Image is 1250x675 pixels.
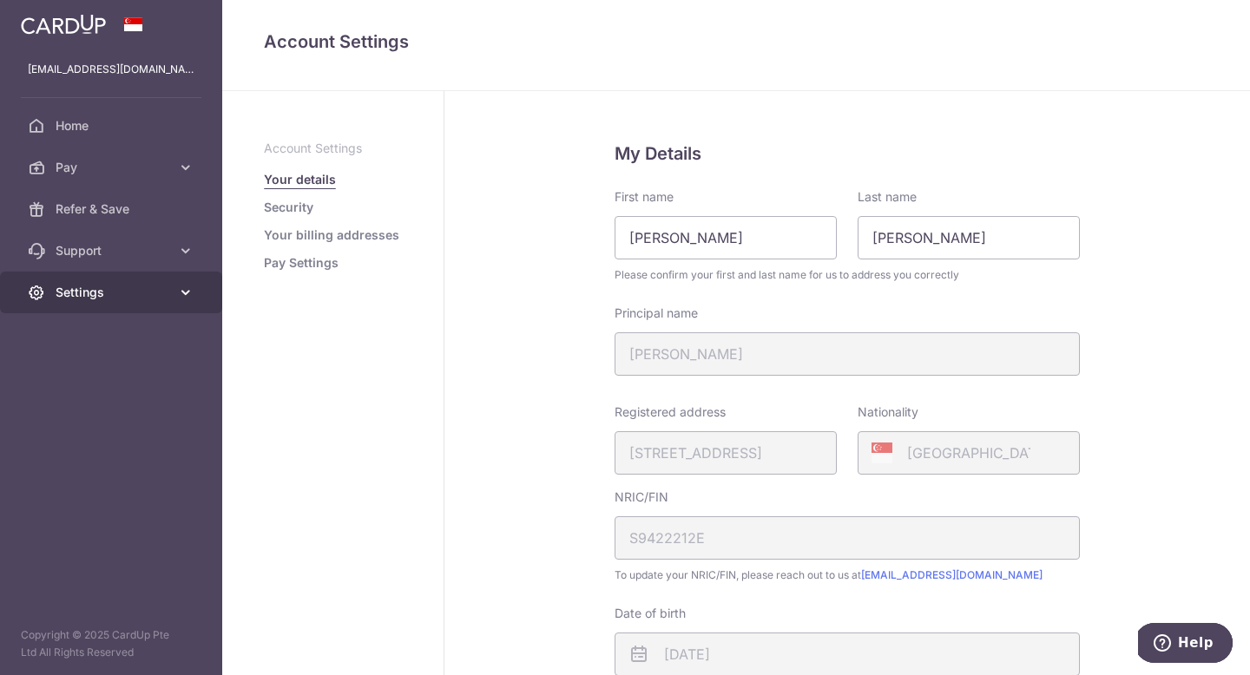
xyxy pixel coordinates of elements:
iframe: Opens a widget where you can find more information [1138,623,1233,666]
span: Please confirm your first and last name for us to address you correctly [615,266,1080,284]
h5: My Details [615,140,1080,167]
label: Nationality [858,403,918,421]
a: Security [264,199,313,216]
input: First name [615,216,837,259]
span: Help [40,12,76,28]
input: Last name [858,216,1080,259]
label: First name [615,188,674,206]
p: Account Settings [264,140,402,157]
span: Refer & Save [56,200,170,218]
label: Date of birth [615,605,686,622]
label: NRIC/FIN [615,488,668,506]
h4: Account Settings [264,28,1208,56]
span: Support [56,242,170,259]
a: Your billing addresses [264,226,399,244]
img: CardUp [21,14,106,35]
span: Pay [56,159,170,176]
label: Registered address [615,403,726,421]
span: Settings [56,284,170,301]
a: Pay Settings [264,254,339,272]
p: [EMAIL_ADDRESS][DOMAIN_NAME] [28,61,194,78]
label: Last name [858,188,917,206]
label: Principal name [615,305,698,322]
a: Your details [264,171,336,188]
a: [EMAIL_ADDRESS][DOMAIN_NAME] [861,568,1043,581]
span: To update your NRIC/FIN, please reach out to us at [615,567,1080,584]
span: Home [56,117,170,134]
